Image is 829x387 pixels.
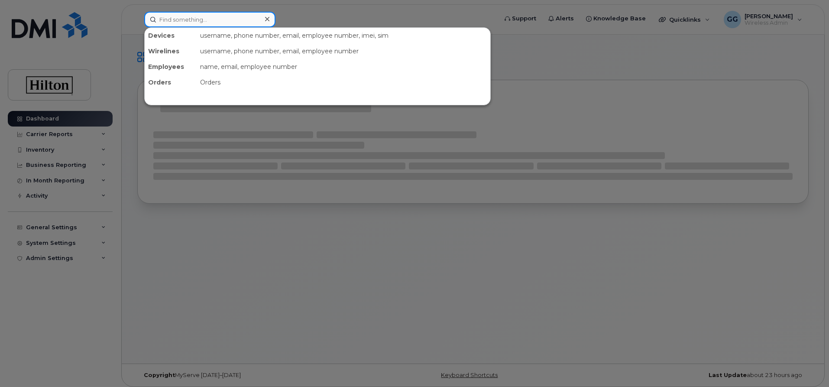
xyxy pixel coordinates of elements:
div: Wirelines [145,43,197,59]
div: Devices [145,28,197,43]
div: Employees [145,59,197,75]
div: name, email, employee number [197,59,490,75]
div: Orders [145,75,197,90]
div: username, phone number, email, employee number, imei, sim [197,28,490,43]
div: username, phone number, email, employee number [197,43,490,59]
div: Orders [197,75,490,90]
iframe: Messenger Launcher [791,349,823,380]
